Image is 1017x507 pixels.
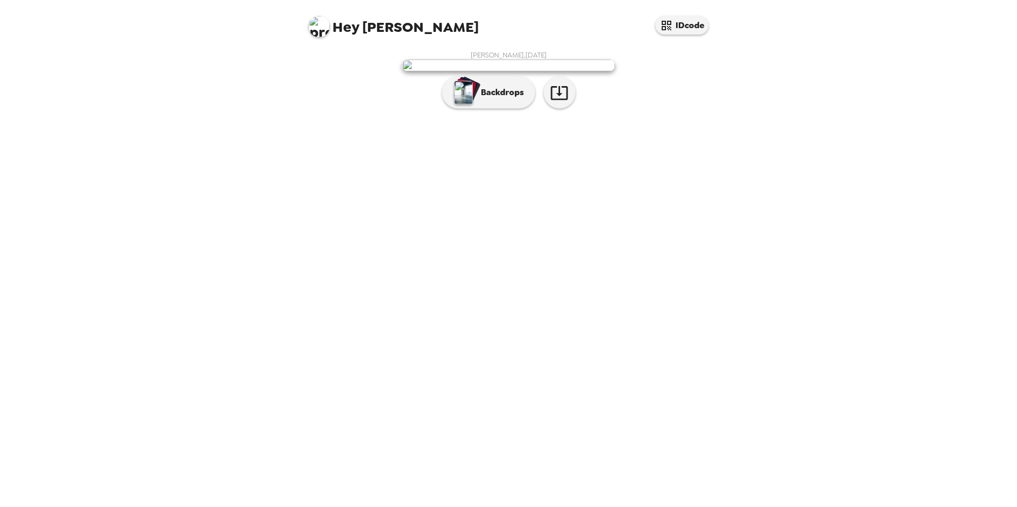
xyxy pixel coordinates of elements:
button: Backdrops [442,77,535,108]
p: Backdrops [476,86,524,99]
span: [PERSON_NAME] , [DATE] [471,50,547,60]
span: Hey [332,18,359,37]
button: IDcode [655,16,708,35]
span: [PERSON_NAME] [309,11,479,35]
img: profile pic [309,16,330,37]
img: user [402,60,615,71]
